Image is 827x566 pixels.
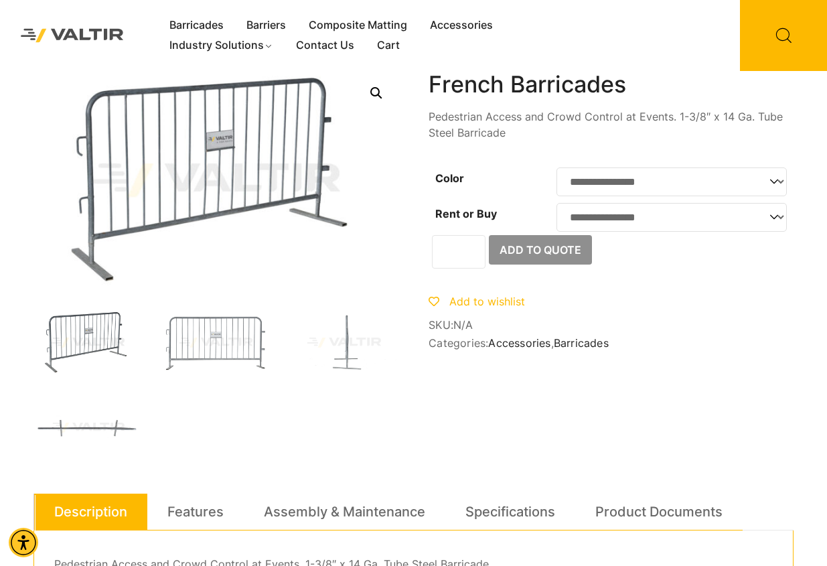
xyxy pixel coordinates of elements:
[54,494,127,530] a: Description
[158,36,285,56] a: Industry Solutions
[554,336,609,350] a: Barricades
[435,207,497,220] label: Rent or Buy
[432,235,485,269] input: Product quantity
[449,295,525,308] span: Add to wishlist
[10,18,135,54] img: Valtir Rentals
[33,310,142,375] img: A metallic crowd control barrier with vertical bars and a sign, designed for event management.
[453,318,473,332] span: N/A
[429,71,794,98] h1: French Barricades
[595,494,723,530] a: Product Documents
[488,336,550,350] a: Accessories
[429,295,525,308] a: Add to wishlist
[158,15,235,36] a: Barricades
[364,81,388,105] a: Open this option
[162,310,271,375] img: A metallic crowd control barrier with vertical bars and a sign labeled "VALTIR" in the center.
[167,494,224,530] a: Features
[429,337,794,350] span: Categories: ,
[297,15,419,36] a: Composite Matting
[285,36,366,56] a: Contact Us
[290,310,398,375] img: A vertical metal stand with a base, designed for stability, shown against a plain background.
[366,36,411,56] a: Cart
[429,109,794,141] p: Pedestrian Access and Crowd Control at Events. 1-3/8″ x 14 Ga. Tube Steel Barricade
[419,15,504,36] a: Accessories
[429,319,794,332] span: SKU:
[465,494,555,530] a: Specifications
[9,528,38,557] div: Accessibility Menu
[33,395,142,460] img: A long, straight metal bar with two perpendicular extensions on either side, likely a tool or par...
[264,494,425,530] a: Assembly & Maintenance
[235,15,297,36] a: Barriers
[435,171,464,185] label: Color
[489,235,592,265] button: Add to Quote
